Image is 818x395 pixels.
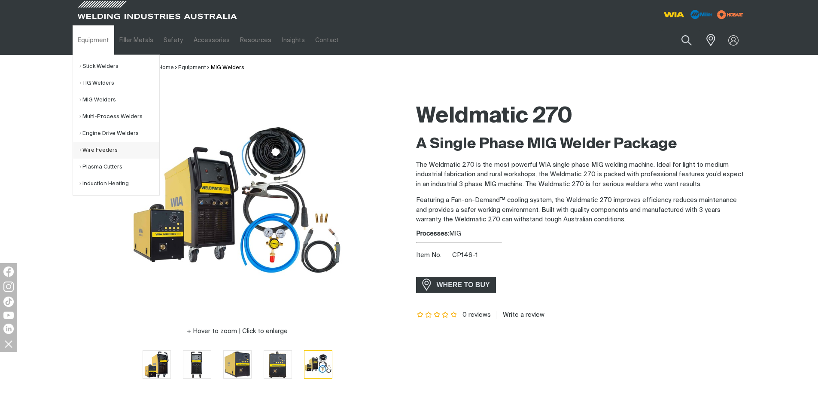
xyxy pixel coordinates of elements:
[416,160,746,190] p: The Weldmatic 270 is the most powerful WIA single phase MIG welding machine. Ideal for light to m...
[1,337,16,351] img: hide socials
[452,252,478,258] span: CP146-1
[416,103,746,131] h1: Weldmatic 270
[672,30,701,50] button: Search products
[416,230,449,237] strong: Processes:
[416,229,746,239] div: MIG
[661,30,701,50] input: Product name or item number...
[183,350,211,379] button: Go to slide 2
[3,282,14,292] img: Instagram
[416,251,451,260] span: Item No.
[143,350,171,379] button: Go to slide 1
[182,326,293,337] button: Hover to zoom | Click to enlarge
[189,25,235,55] a: Accessories
[304,351,332,378] img: Weldmatic 270
[79,159,159,175] a: Plasma Cutters
[431,278,496,292] span: WHERE TO BUY
[235,25,277,55] a: Resources
[416,196,746,225] p: Featuring a Fan-on-Demand™ cooling system, the Weldmatic 270 improves efficiency, reduces mainten...
[310,25,344,55] a: Contact
[79,175,159,192] a: Induction Heating
[158,65,174,70] a: Home
[277,25,310,55] a: Insights
[715,8,746,21] img: miller
[462,312,491,318] span: 0 reviews
[79,125,159,142] a: Engine Drive Welders
[223,350,252,379] button: Go to slide 3
[416,135,746,154] h2: A Single Phase MIG Welder Package
[73,25,578,55] nav: Main
[496,311,544,319] a: Write a review
[158,25,188,55] a: Safety
[3,324,14,334] img: LinkedIn
[79,75,159,92] a: TIG Welders
[143,351,170,378] img: Weldmatic 270
[264,351,292,378] img: Weldmatic 270
[264,350,292,379] button: Go to slide 4
[114,25,158,55] a: Filler Metals
[130,98,345,313] img: Weldmatic 270
[79,142,159,159] a: Wire Feeders
[416,277,496,293] a: WHERE TO BUY
[3,312,14,319] img: YouTube
[79,108,159,125] a: Multi-Process Welders
[3,266,14,277] img: Facebook
[416,312,458,318] span: Rating: {0}
[158,64,244,72] nav: Breadcrumb
[73,55,160,196] ul: Equipment Submenu
[79,92,159,108] a: MIG Welders
[73,25,114,55] a: Equipment
[3,297,14,307] img: TikTok
[183,351,211,378] img: Weldmatic 270
[178,65,206,70] a: Equipment
[224,351,251,378] img: Weldmatic 270
[211,65,244,70] a: MIG Welders
[304,350,332,379] button: Go to slide 5
[79,58,159,75] a: Stick Welders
